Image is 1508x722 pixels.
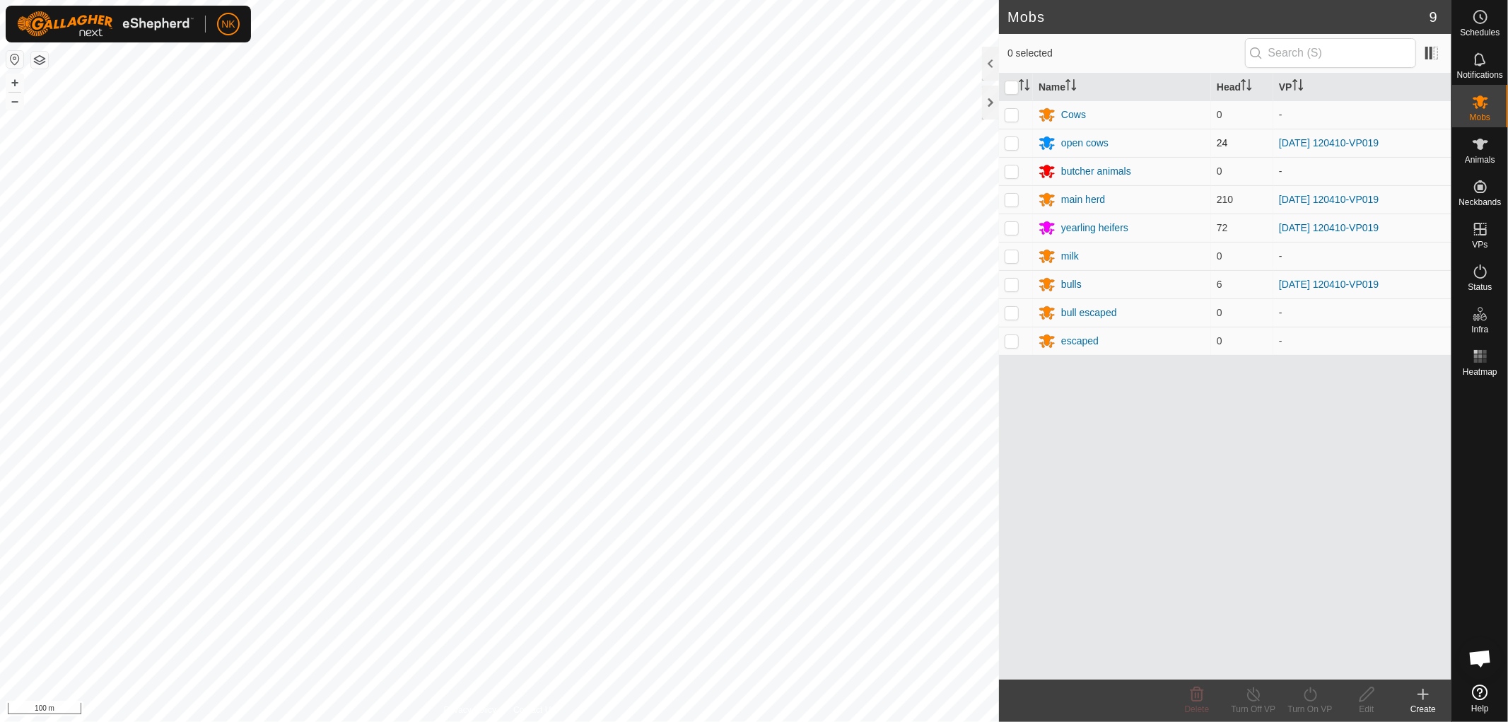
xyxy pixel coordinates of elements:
th: Head [1211,74,1273,101]
a: [DATE] 120410-VP019 [1279,222,1379,233]
p-sorticon: Activate to sort [1292,81,1304,93]
th: Name [1033,74,1211,101]
span: 0 [1217,165,1222,177]
h2: Mobs [1007,8,1430,25]
a: [DATE] 120410-VP019 [1279,194,1379,205]
div: bulls [1061,277,1082,292]
a: Help [1452,679,1508,718]
td: - [1273,327,1451,355]
td: - [1273,157,1451,185]
button: Map Layers [31,52,48,69]
div: Edit [1338,703,1395,716]
div: Create [1395,703,1451,716]
div: main herd [1061,192,1105,207]
span: Infra [1471,325,1488,334]
div: Turn Off VP [1225,703,1282,716]
p-sorticon: Activate to sort [1241,81,1252,93]
div: yearling heifers [1061,221,1128,235]
div: butcher animals [1061,164,1131,179]
span: 24 [1217,137,1228,149]
span: Mobs [1470,113,1490,122]
button: – [6,93,23,110]
div: bull escaped [1061,305,1117,320]
a: [DATE] 120410-VP019 [1279,137,1379,149]
span: NK [221,17,235,32]
span: Animals [1465,156,1495,164]
div: escaped [1061,334,1099,349]
button: Reset Map [6,51,23,68]
div: Cows [1061,107,1086,122]
div: Turn On VP [1282,703,1338,716]
button: + [6,74,23,91]
div: open cows [1061,136,1109,151]
span: Help [1471,704,1489,713]
a: Contact Us [513,704,555,716]
span: Notifications [1457,71,1503,79]
a: [DATE] 120410-VP019 [1279,279,1379,290]
span: 0 selected [1007,46,1245,61]
div: Open chat [1459,637,1502,680]
span: 0 [1217,307,1222,318]
p-sorticon: Activate to sort [1019,81,1030,93]
span: Neckbands [1459,198,1501,206]
span: Schedules [1460,28,1500,37]
span: 9 [1430,6,1437,28]
th: VP [1273,74,1451,101]
td: - [1273,242,1451,270]
span: 0 [1217,335,1222,347]
span: VPs [1472,240,1487,249]
span: 0 [1217,250,1222,262]
a: Privacy Policy [444,704,497,716]
span: 210 [1217,194,1233,205]
p-sorticon: Activate to sort [1065,81,1077,93]
span: 0 [1217,109,1222,120]
span: Heatmap [1463,368,1497,376]
span: 6 [1217,279,1222,290]
span: Delete [1185,704,1210,714]
td: - [1273,298,1451,327]
td: - [1273,100,1451,129]
input: Search (S) [1245,38,1416,68]
div: milk [1061,249,1079,264]
img: Gallagher Logo [17,11,194,37]
span: 72 [1217,222,1228,233]
span: Status [1468,283,1492,291]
